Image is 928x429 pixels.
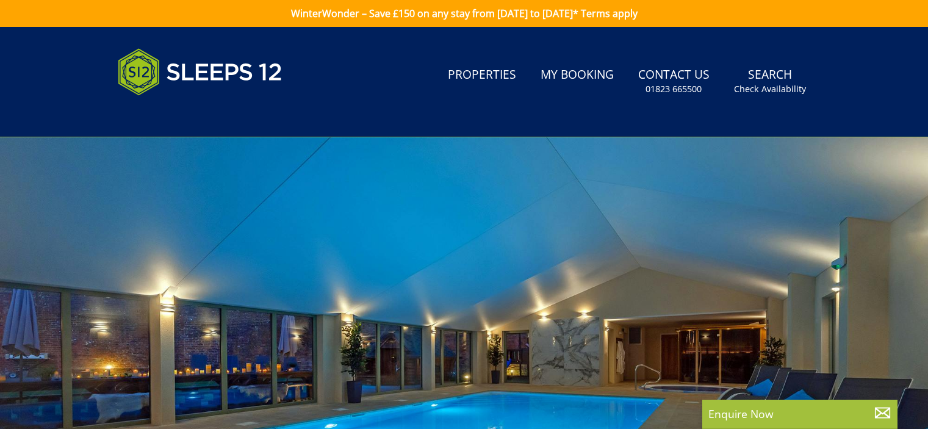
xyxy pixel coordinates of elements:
a: My Booking [536,62,619,89]
iframe: Customer reviews powered by Trustpilot [112,110,240,120]
a: Properties [443,62,521,89]
a: Contact Us01823 665500 [633,62,714,101]
img: Sleeps 12 [118,41,282,103]
a: SearchCheck Availability [729,62,811,101]
small: 01823 665500 [646,83,702,95]
p: Enquire Now [708,406,891,422]
small: Check Availability [734,83,806,95]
